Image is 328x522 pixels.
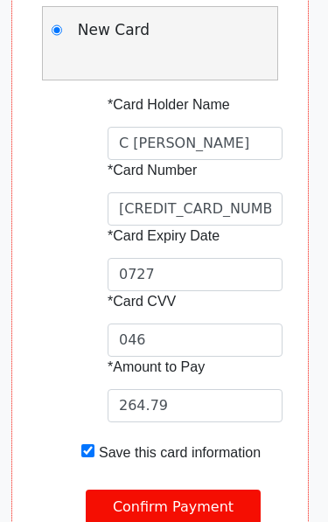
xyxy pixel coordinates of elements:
p: New Card [78,19,160,42]
input: 5115010000000001 [108,192,283,226]
label: *Card Expiry Date [108,226,239,247]
input: John Doe [108,127,283,160]
input: YYMM [108,258,283,291]
label: *Amount to Pay [108,357,239,378]
label: *Card CVV [108,291,239,312]
input: 1.00 [108,389,283,422]
label: *Card Holder Name [108,94,239,115]
label: Save this card information [99,442,265,463]
input: 313 [108,324,283,357]
label: *Card Number [108,160,239,181]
